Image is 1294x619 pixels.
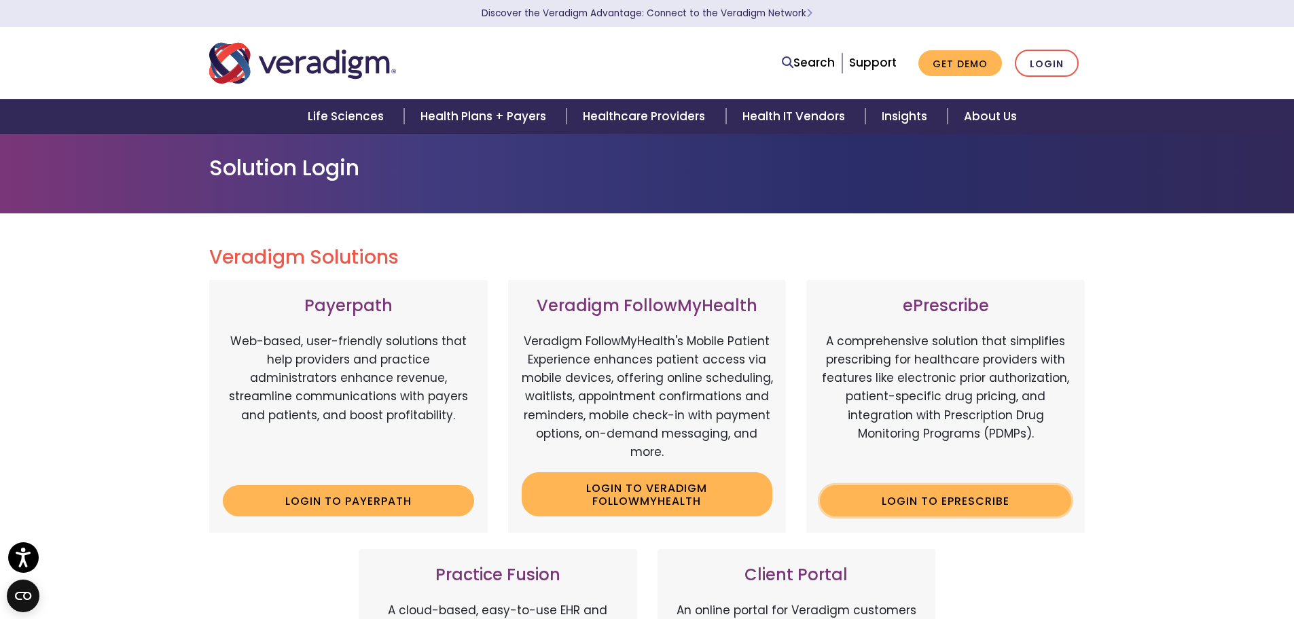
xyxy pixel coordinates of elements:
[7,580,39,612] button: Open CMP widget
[209,41,396,86] img: Veradigm logo
[209,155,1085,181] h1: Solution Login
[820,296,1071,316] h3: ePrescribe
[782,54,835,72] a: Search
[865,99,948,134] a: Insights
[223,296,474,316] h3: Payerpath
[522,472,773,516] a: Login to Veradigm FollowMyHealth
[291,99,404,134] a: Life Sciences
[806,7,812,20] span: Learn More
[404,99,567,134] a: Health Plans + Payers
[223,485,474,516] a: Login to Payerpath
[726,99,865,134] a: Health IT Vendors
[372,565,624,585] h3: Practice Fusion
[918,50,1002,77] a: Get Demo
[948,99,1033,134] a: About Us
[671,565,922,585] h3: Client Portal
[522,332,773,461] p: Veradigm FollowMyHealth's Mobile Patient Experience enhances patient access via mobile devices, o...
[209,246,1085,269] h2: Veradigm Solutions
[482,7,812,20] a: Discover the Veradigm Advantage: Connect to the Veradigm NetworkLearn More
[820,485,1071,516] a: Login to ePrescribe
[522,296,773,316] h3: Veradigm FollowMyHealth
[849,54,897,71] a: Support
[223,332,474,475] p: Web-based, user-friendly solutions that help providers and practice administrators enhance revenu...
[567,99,725,134] a: Healthcare Providers
[820,332,1071,475] p: A comprehensive solution that simplifies prescribing for healthcare providers with features like ...
[1015,50,1079,77] a: Login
